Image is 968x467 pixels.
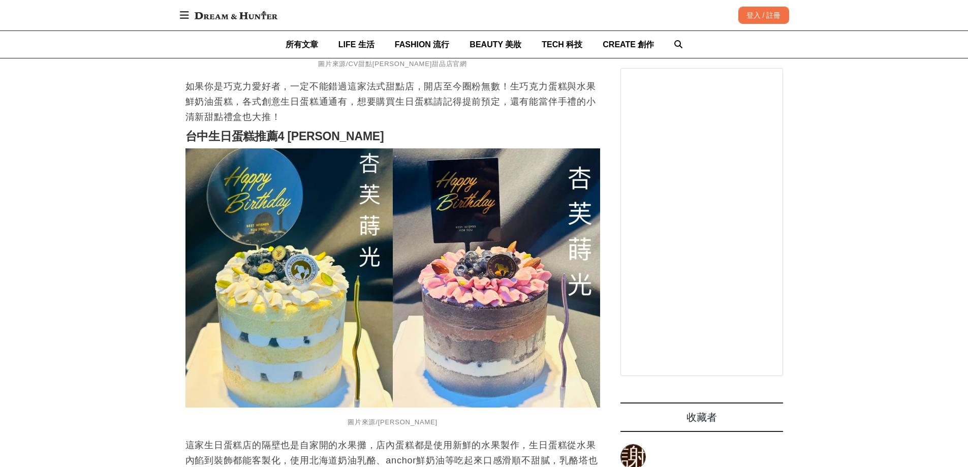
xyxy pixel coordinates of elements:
[395,31,450,58] a: FASHION 流行
[286,31,318,58] a: 所有文章
[542,31,582,58] a: TECH 科技
[348,418,438,426] span: 圖片來源/[PERSON_NAME]
[738,7,789,24] div: 登入 / 註冊
[286,40,318,49] span: 所有文章
[470,40,521,49] span: BEAUTY 美妝
[338,40,374,49] span: LIFE 生活
[185,79,600,124] p: 如果你是巧克力愛好者，一定不能錯過這家法式甜點店，開店至今圈粉無數！生巧克力蛋糕與水果鮮奶油蛋糕，各式創意生日蛋糕通通有，想要購買生日蛋糕請記得提前預定，還有能當伴手禮的小清新甜點禮盒也大推！
[185,148,600,408] img: 6家台中生日蛋糕推薦！網美蛋糕、客製蛋糕通通有，在地人口碑好評，跟著訂不踩雷
[603,40,654,49] span: CREATE 創作
[190,6,283,24] img: Dream & Hunter
[470,31,521,58] a: BEAUTY 美妝
[338,31,374,58] a: LIFE 生活
[185,130,384,143] strong: 台中生日蛋糕推薦4 [PERSON_NAME]
[542,40,582,49] span: TECH 科技
[603,31,654,58] a: CREATE 創作
[395,40,450,49] span: FASHION 流行
[686,412,717,423] span: 收藏者
[318,60,467,68] span: 圖片來源/CV甜點[PERSON_NAME]甜品店官網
